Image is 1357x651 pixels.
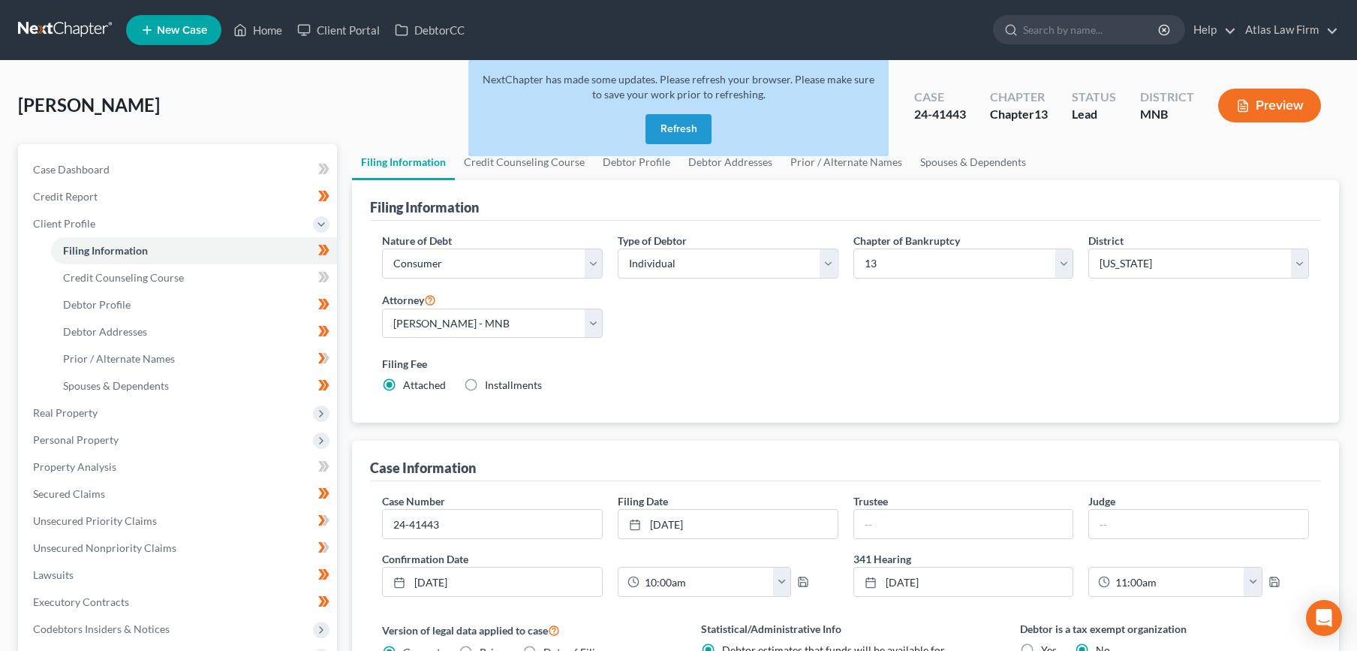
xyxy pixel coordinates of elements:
[618,493,668,509] label: Filing Date
[33,595,129,608] span: Executory Contracts
[51,318,337,345] a: Debtor Addresses
[639,568,774,596] input: -- : --
[382,291,436,309] label: Attorney
[21,562,337,589] a: Lawsuits
[990,89,1048,106] div: Chapter
[1088,233,1124,249] label: District
[1088,493,1115,509] label: Judge
[21,481,337,508] a: Secured Claims
[1218,89,1321,122] button: Preview
[914,89,966,106] div: Case
[370,198,479,216] div: Filing Information
[701,621,990,637] label: Statistical/Administrative Info
[1186,17,1236,44] a: Help
[1140,106,1194,123] div: MNB
[846,551,1317,567] label: 341 Hearing
[618,233,687,249] label: Type of Debtor
[1238,17,1338,44] a: Atlas Law Firm
[383,510,602,538] input: Enter case number...
[382,621,671,639] label: Version of legal data applied to case
[911,144,1035,180] a: Spouses & Dependents
[990,106,1048,123] div: Chapter
[21,508,337,535] a: Unsecured Priority Claims
[382,233,452,249] label: Nature of Debt
[853,233,960,249] label: Chapter of Bankruptcy
[1023,16,1160,44] input: Search by name...
[63,244,148,257] span: Filing Information
[33,406,98,419] span: Real Property
[1089,510,1308,538] input: --
[33,568,74,581] span: Lawsuits
[21,589,337,616] a: Executory Contracts
[63,298,131,311] span: Debtor Profile
[483,73,874,101] span: NextChapter has made some updates. Please refresh your browser. Please make sure to save your wor...
[618,510,838,538] a: [DATE]
[485,378,542,391] span: Installments
[854,568,1073,596] a: [DATE]
[18,94,160,116] span: [PERSON_NAME]
[33,217,95,230] span: Client Profile
[51,345,337,372] a: Prior / Alternate Names
[63,379,169,392] span: Spouses & Dependents
[853,493,888,509] label: Trustee
[403,378,446,391] span: Attached
[33,460,116,473] span: Property Analysis
[1110,568,1244,596] input: -- : --
[375,551,846,567] label: Confirmation Date
[33,163,110,176] span: Case Dashboard
[33,190,98,203] span: Credit Report
[645,114,712,144] button: Refresh
[21,183,337,210] a: Credit Report
[63,352,175,365] span: Prior / Alternate Names
[157,25,207,36] span: New Case
[63,271,184,284] span: Credit Counseling Course
[33,622,170,635] span: Codebtors Insiders & Notices
[1034,107,1048,121] span: 13
[33,487,105,500] span: Secured Claims
[352,144,455,180] a: Filing Information
[21,535,337,562] a: Unsecured Nonpriority Claims
[382,493,445,509] label: Case Number
[1306,600,1342,636] div: Open Intercom Messenger
[226,17,290,44] a: Home
[1020,621,1309,637] label: Debtor is a tax exempt organization
[455,144,594,180] a: Credit Counseling Course
[1140,89,1194,106] div: District
[1072,106,1116,123] div: Lead
[21,156,337,183] a: Case Dashboard
[33,541,176,554] span: Unsecured Nonpriority Claims
[383,568,602,596] a: [DATE]
[21,454,337,481] a: Property Analysis
[290,17,387,44] a: Client Portal
[370,459,476,477] div: Case Information
[387,17,472,44] a: DebtorCC
[63,325,147,338] span: Debtor Addresses
[51,291,337,318] a: Debtor Profile
[854,510,1073,538] input: --
[51,372,337,399] a: Spouses & Dependents
[1072,89,1116,106] div: Status
[51,237,337,264] a: Filing Information
[382,356,1309,372] label: Filing Fee
[914,106,966,123] div: 24-41443
[33,433,119,446] span: Personal Property
[33,514,157,527] span: Unsecured Priority Claims
[51,264,337,291] a: Credit Counseling Course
